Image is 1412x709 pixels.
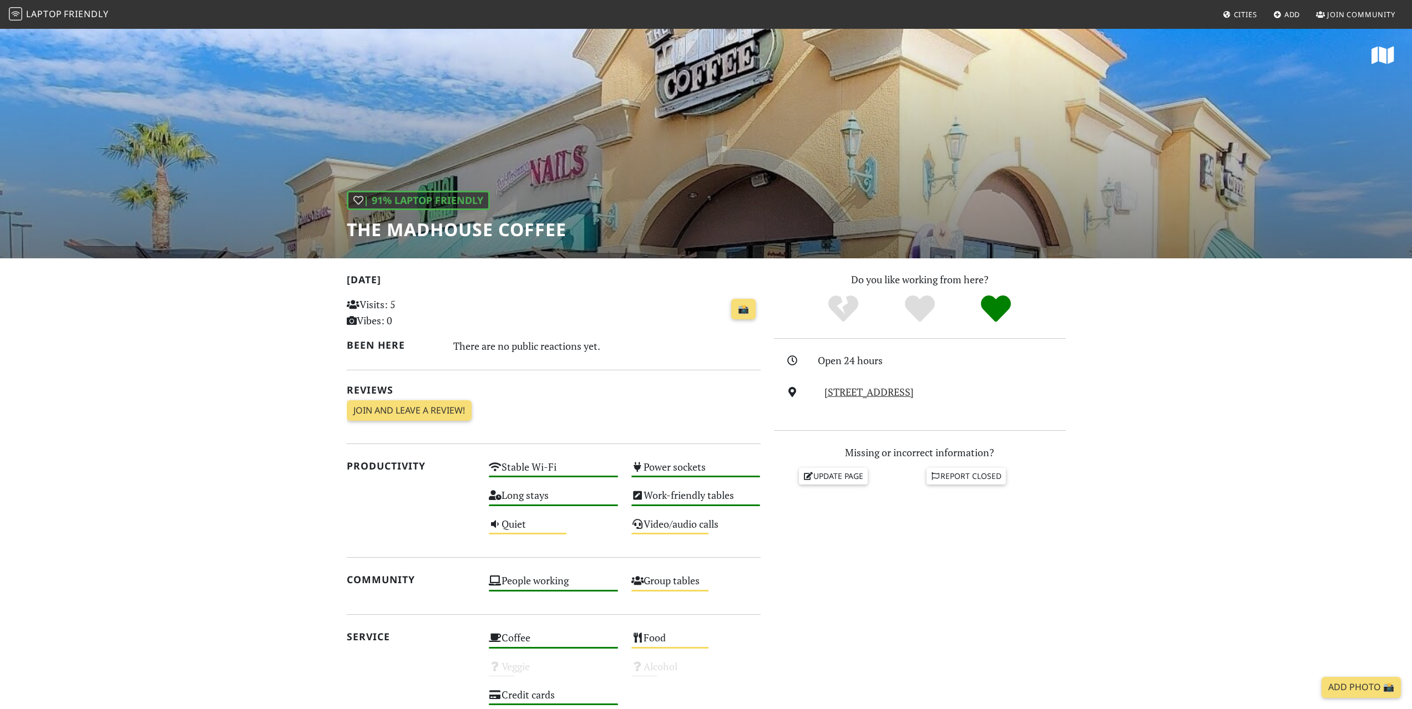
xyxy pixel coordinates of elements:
[1312,4,1400,24] a: Join Community
[927,468,1006,484] a: Report closed
[625,486,767,514] div: Work-friendly tables
[347,400,472,421] a: Join and leave a review!
[64,8,108,20] span: Friendly
[774,445,1066,461] p: Missing or incorrect information?
[482,458,625,486] div: Stable Wi-Fi
[774,272,1066,288] p: Do you like working from here?
[1234,9,1257,19] span: Cities
[347,219,566,240] h1: The MadHouse Coffee
[482,572,625,600] div: People working
[482,515,625,543] div: Quiet
[347,460,476,472] h2: Productivity
[805,294,882,324] div: No
[625,515,767,543] div: Video/audio calls
[482,486,625,514] div: Long stays
[26,8,62,20] span: Laptop
[824,385,914,399] a: [STREET_ADDRESS]
[347,274,761,290] h2: [DATE]
[347,631,476,642] h2: Service
[9,5,109,24] a: LaptopFriendly LaptopFriendly
[1327,9,1395,19] span: Join Community
[1322,677,1401,698] a: Add Photo 📸
[347,339,441,351] h2: Been here
[958,294,1034,324] div: Definitely!
[625,458,767,486] div: Power sockets
[347,297,476,329] p: Visits: 5 Vibes: 0
[1218,4,1262,24] a: Cities
[9,7,22,21] img: LaptopFriendly
[1284,9,1300,19] span: Add
[625,572,767,600] div: Group tables
[818,353,1072,369] div: Open 24 hours
[347,574,476,585] h2: Community
[453,337,761,355] div: There are no public reactions yet.
[799,468,868,484] a: Update page
[1269,4,1305,24] a: Add
[625,629,767,657] div: Food
[731,299,756,320] a: 📸
[882,294,958,324] div: Yes
[347,191,490,210] div: | 91% Laptop Friendly
[482,629,625,657] div: Coffee
[625,657,767,686] div: Alcohol
[482,657,625,686] div: Veggie
[347,384,761,396] h2: Reviews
